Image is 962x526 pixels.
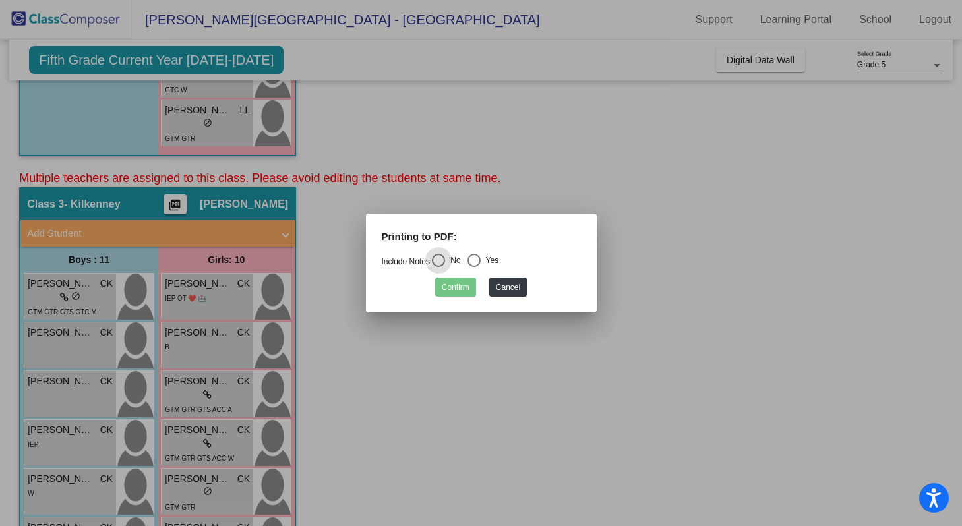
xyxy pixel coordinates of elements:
a: Include Notes: [382,257,433,266]
button: Confirm [435,278,476,297]
mat-radio-group: Select an option [382,257,499,266]
button: Cancel [489,278,527,297]
div: No [445,254,460,266]
div: Yes [481,254,499,266]
label: Printing to PDF: [382,229,457,245]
